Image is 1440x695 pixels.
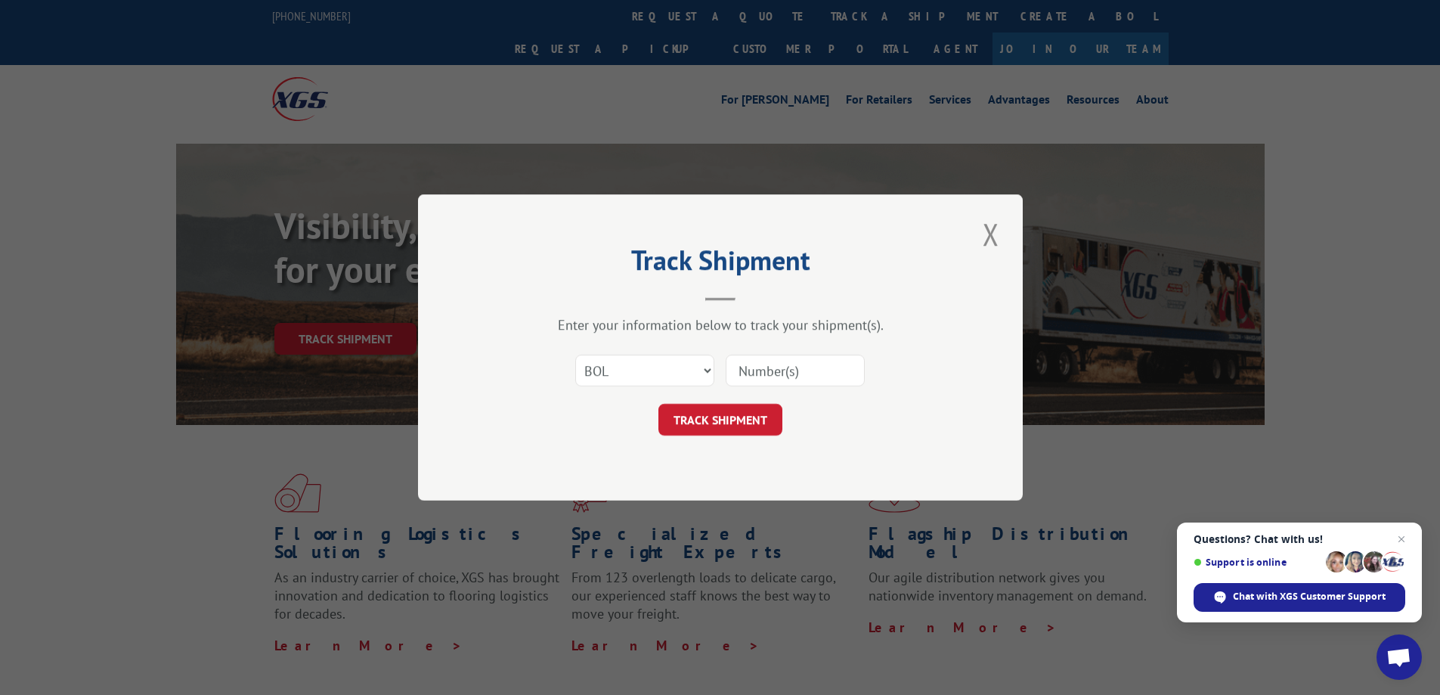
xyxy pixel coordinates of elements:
span: Support is online [1194,557,1321,568]
span: Questions? Chat with us! [1194,533,1405,545]
h2: Track Shipment [494,250,947,278]
button: TRACK SHIPMENT [658,404,782,436]
span: Chat with XGS Customer Support [1194,583,1405,612]
input: Number(s) [726,355,865,386]
a: Open chat [1377,634,1422,680]
div: Enter your information below to track your shipment(s). [494,316,947,334]
button: Close modal [978,213,1004,255]
span: Chat with XGS Customer Support [1233,590,1386,603]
